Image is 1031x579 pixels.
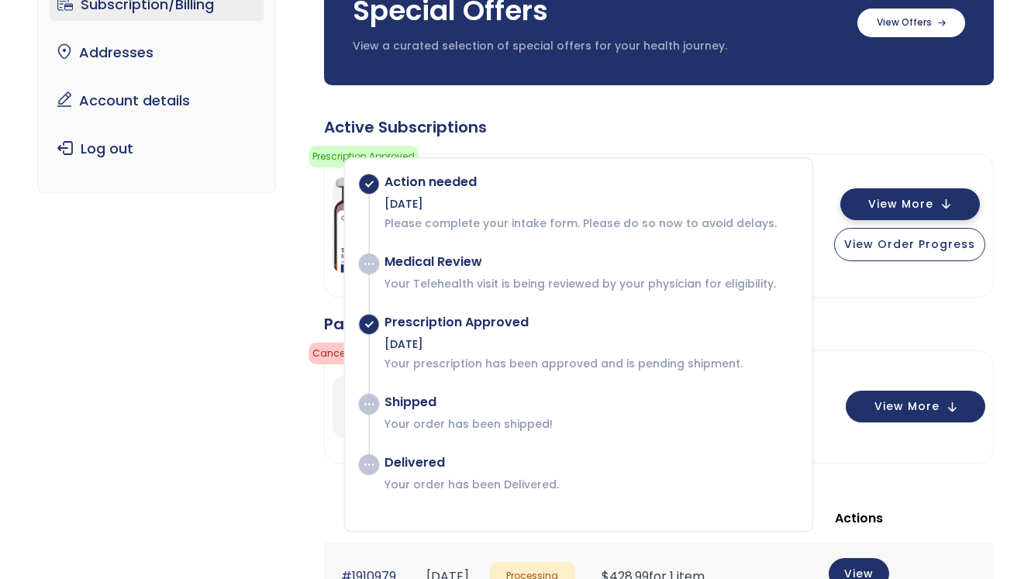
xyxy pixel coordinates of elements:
[868,199,933,209] span: View More
[50,84,264,117] a: Account details
[324,313,994,335] div: Paused Subscriptions
[384,336,796,352] div: [DATE]
[50,36,264,69] a: Addresses
[324,116,994,138] div: Active Subscriptions
[384,196,796,212] div: [DATE]
[384,215,796,231] p: Please complete your intake form. Please do so now to avoid delays.
[384,315,796,330] div: Prescription Approved
[840,188,980,220] button: View More
[874,402,940,412] span: View More
[353,39,842,54] p: View a curated selection of special offers for your health journey.
[384,276,796,291] p: Your Telehealth visit is being reviewed by your physician for eligibility.
[384,477,796,492] p: Your order has been Delivered.
[309,343,366,364] span: cancelled
[384,416,796,432] p: Your order has been shipped!
[846,391,985,422] button: View More
[384,395,796,410] div: Shipped
[384,356,796,371] p: Your prescription has been approved and is pending shipment.
[384,254,796,270] div: Medical Review
[844,236,975,252] span: View Order Progress
[50,133,264,165] a: Log out
[834,228,985,261] button: View Order Progress
[384,455,796,470] div: Delivered
[835,509,883,527] span: Actions
[309,146,419,167] span: Prescription Approved
[384,174,796,190] div: Action needed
